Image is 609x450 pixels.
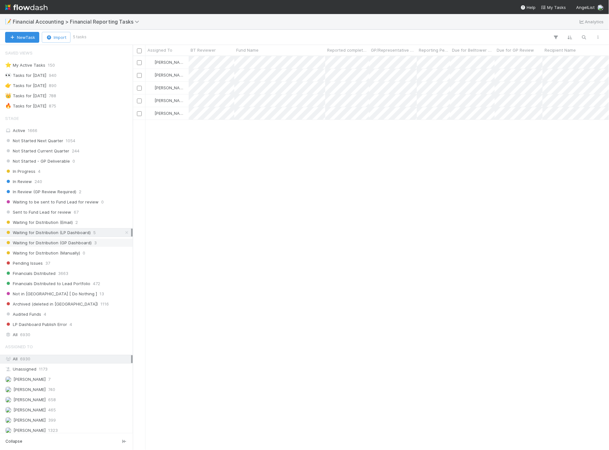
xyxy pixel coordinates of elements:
span: Stage [5,112,19,125]
span: My Tasks [541,5,566,10]
span: 37 [45,259,50,267]
span: 150 [48,61,55,69]
input: Toggle All Rows Selected [137,48,142,53]
span: Reported completed by [327,47,367,53]
span: Not in [GEOGRAPHIC_DATA] [ Do Nothing ] [5,290,97,298]
span: Assigned To [5,341,33,353]
span: 740 [48,386,55,394]
span: 1116 [101,300,109,308]
button: NewTask [5,32,39,43]
img: avatar_8d06466b-a936-4205-8f52-b0cc03e2a179.png [148,111,154,116]
a: Analytics [579,18,604,26]
span: Financials Distributed to Lead Portfolio [5,280,90,288]
span: [PERSON_NAME] [154,111,187,116]
span: Audited Funds [5,310,41,318]
span: 🔥 [5,103,11,108]
span: 4 [44,310,46,318]
span: [PERSON_NAME] [13,397,46,402]
div: [PERSON_NAME] [148,59,185,65]
span: 13 [100,290,104,298]
span: 890 [49,82,56,90]
span: Waiting for Distribution (LP Dashboard) [5,229,91,237]
span: Collapse [5,439,22,445]
input: Toggle Row Selected [137,99,142,103]
span: 67 [74,208,79,216]
img: avatar_8d06466b-a936-4205-8f52-b0cc03e2a179.png [148,98,154,103]
span: Waiting for Distribution (Email) [5,218,73,226]
span: 940 [49,71,56,79]
span: [PERSON_NAME] [13,387,46,392]
span: Sent to Fund Lead for review [5,208,71,216]
img: avatar_17610dbf-fae2-46fa-90b6-017e9223b3c9.png [5,376,11,383]
span: 5 [93,229,96,237]
span: [PERSON_NAME] [13,408,46,413]
span: [PERSON_NAME] [154,72,187,77]
div: [PERSON_NAME] [148,85,185,91]
input: Toggle Row Selected [137,60,142,65]
div: [PERSON_NAME] [148,72,185,78]
span: 472 [93,280,100,288]
img: avatar_fee1282a-8af6-4c79-b7c7-bf2cfad99775.png [5,387,11,393]
span: Financial Accounting > Financial Reporting Tasks [13,18,142,25]
span: [PERSON_NAME] [13,377,46,382]
div: Tasks for [DATE] [5,71,46,79]
div: All [5,331,131,339]
span: 7 [48,376,50,384]
span: AngelList [576,5,595,10]
span: Recipient Name [545,47,576,53]
span: Waiting to be sent to Fund Lead for review [5,198,99,206]
span: 2 [75,218,78,226]
div: All [5,355,131,363]
input: Toggle Row Selected [137,111,142,116]
span: 6930 [20,331,30,339]
input: Toggle Row Selected [137,86,142,91]
button: Import [42,32,71,43]
span: 0 [72,157,75,165]
img: avatar_030f5503-c087-43c2-95d1-dd8963b2926c.png [5,397,11,403]
span: Due for GP Review [497,47,534,53]
a: My Tasks [541,4,566,11]
span: Due for Belltower Review [452,47,493,53]
span: 4 [70,321,72,328]
img: avatar_8d06466b-a936-4205-8f52-b0cc03e2a179.png [148,60,154,65]
span: 4 [38,167,41,175]
img: avatar_8d06466b-a936-4205-8f52-b0cc03e2a179.png [148,72,154,77]
span: LP Dashboard Publish Error [5,321,67,328]
img: avatar_705f3a58-2659-4f93-91ad-7a5be837418b.png [5,427,11,434]
span: 788 [49,92,56,100]
span: [PERSON_NAME] [13,428,46,433]
div: [PERSON_NAME] [148,97,185,104]
span: Reporting Period [419,47,448,53]
span: 1666 [28,128,37,133]
span: 465 [48,406,56,414]
span: [PERSON_NAME] [13,418,46,423]
div: Tasks for [DATE] [5,102,46,110]
span: 📝 [5,19,11,24]
span: In Progress [5,167,35,175]
span: Fund Name [236,47,259,53]
span: 1323 [48,427,58,435]
span: 1054 [66,137,75,145]
span: Not Started Next Quarter [5,137,63,145]
span: 👑 [5,93,11,98]
img: avatar_c7c7de23-09de-42ad-8e02-7981c37ee075.png [598,4,604,11]
span: Archived (deleted in [GEOGRAPHIC_DATA]) [5,300,98,308]
span: 399 [48,417,56,424]
input: Toggle Row Selected [137,73,142,78]
span: GP/Representative wants to review [371,47,415,53]
span: ⭐ [5,62,11,68]
span: [PERSON_NAME] [154,85,187,90]
span: Not Started - GP Deliverable [5,157,70,165]
span: 0 [83,249,85,257]
div: My Active Tasks [5,61,45,69]
div: Active [5,127,131,135]
span: [PERSON_NAME] [154,60,187,65]
img: logo-inverted-e16ddd16eac7371096b0.svg [5,2,48,13]
span: BT Reviewer [191,47,216,53]
span: 244 [72,147,79,155]
span: Saved Views [5,47,33,59]
div: Help [521,4,536,11]
div: Tasks for [DATE] [5,82,46,90]
span: 👉 [5,83,11,88]
span: 658 [48,396,56,404]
